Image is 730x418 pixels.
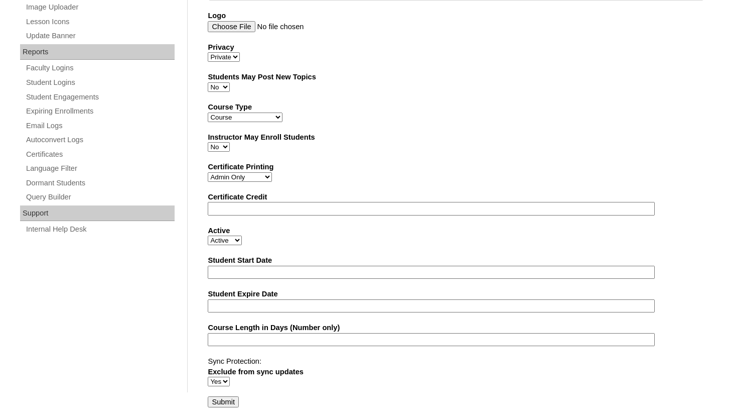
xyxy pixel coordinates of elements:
label: Student Expire Date [208,289,704,299]
a: Update Banner [25,30,175,42]
a: Autoconvert Logs [25,134,175,146]
a: Email Logs [25,120,175,132]
div: Reports [20,44,175,60]
a: Query Builder [25,191,175,203]
label: Logo [208,11,704,21]
label: Course Type [208,102,704,113]
label: Active [208,226,704,236]
label: Student Start Date [208,255,704,266]
input: Submit [208,396,239,407]
a: Image Uploader [25,1,175,14]
label: Certificate Credit [208,192,704,202]
a: Lesson Icons [25,16,175,28]
a: Faculty Logins [25,62,175,74]
a: Certificates [25,148,175,161]
a: Student Logins [25,76,175,89]
label: Certificate Printing [208,162,704,172]
label: Privacy [208,42,704,53]
a: Expiring Enrollments [25,105,175,118]
label: Students May Post New Topics [208,72,704,82]
a: Language Filter [25,162,175,175]
div: Support [20,205,175,222]
label: Exclude from sync updates [208,367,704,377]
a: Student Engagements [25,91,175,103]
label: Instructor May Enroll Students [208,132,704,143]
label: Course Length in Days (Number only) [208,323,704,333]
a: Internal Help Desk [25,223,175,236]
a: Dormant Students [25,177,175,189]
